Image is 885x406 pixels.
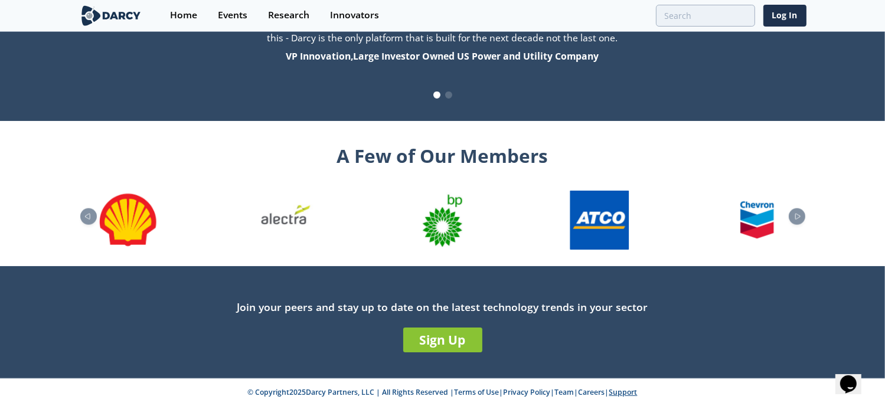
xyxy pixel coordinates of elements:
a: Terms of Use [455,387,499,397]
a: Support [609,387,638,397]
img: shell.com-small.png [99,191,158,250]
a: Careers [579,387,605,397]
img: alectrautilities.com.png [256,191,315,250]
a: Log In [763,5,806,27]
div: 6 / 26 [236,191,334,250]
p: © Copyright 2025 Darcy Partners, LLC | All Rights Reserved | | | | | [34,387,851,398]
iframe: chat widget [835,359,873,394]
div: Previous slide [80,208,97,225]
div: Events [218,11,247,20]
div: Join your peers and stay up to date on the latest technology trends in your sector [79,299,806,315]
div: 7 / 26 [393,191,491,250]
div: Research [268,11,309,20]
input: Advanced Search [656,5,755,27]
div: 5 / 26 [79,191,177,250]
img: logo-wide.svg [79,5,143,26]
div: VP Innovation , Large Investor Owned US Power and Utility Company [211,50,674,64]
div: 2 / 4 [170,4,716,64]
div: 9 / 26 [708,191,806,250]
div: Next slide [789,208,805,225]
img: atco.com.png [570,191,629,250]
a: Sign Up [403,328,482,352]
div: Our board of directors tasked us to find an innovation platform for our company and our recommend... [170,4,716,64]
div: A Few of Our Members [79,137,806,169]
a: Team [555,387,574,397]
div: Innovators [330,11,379,20]
a: Privacy Policy [504,387,551,397]
div: Home [170,11,197,20]
img: bp.com.png [413,191,472,250]
div: 8 / 26 [551,191,649,250]
img: chevron.com.png [727,191,786,250]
